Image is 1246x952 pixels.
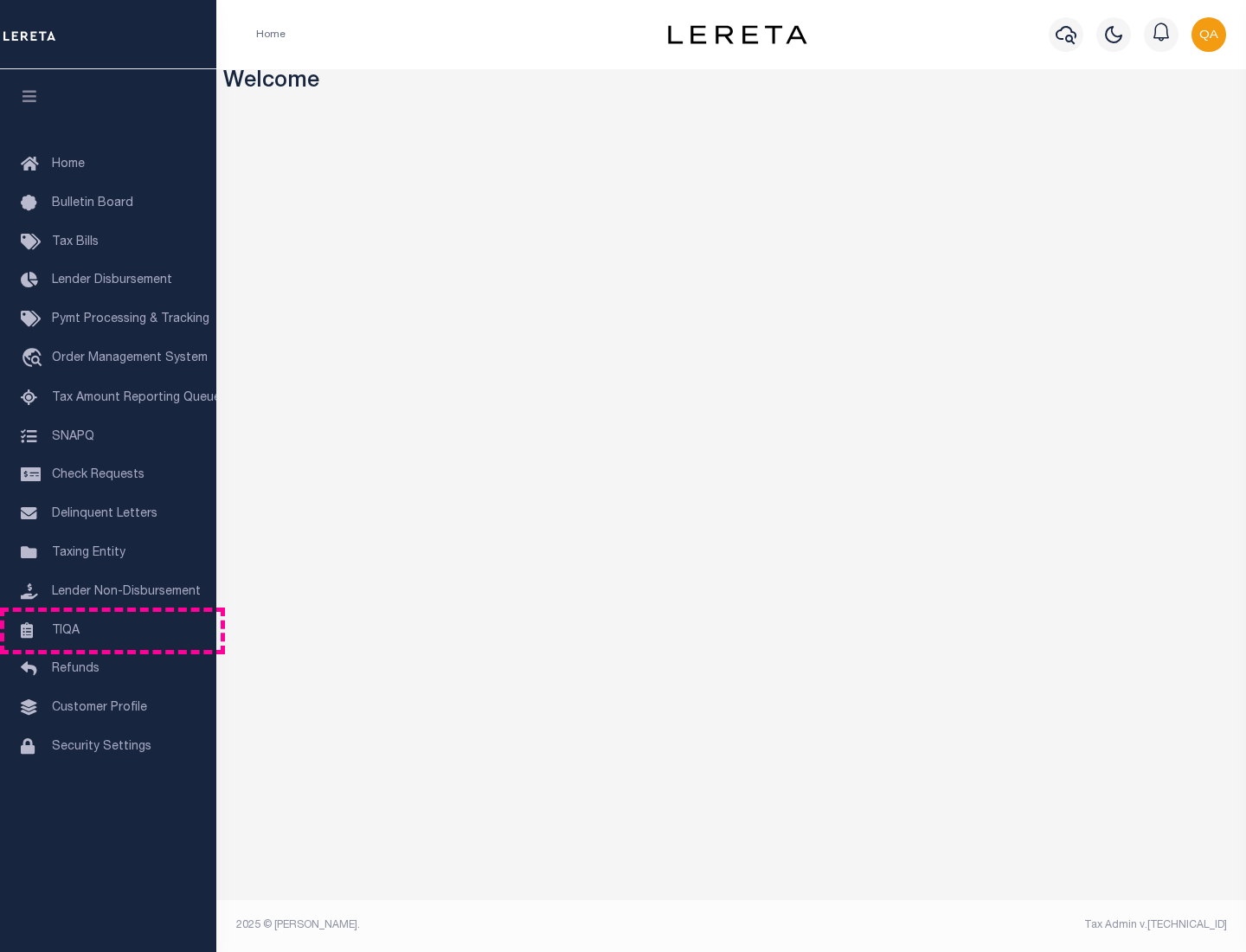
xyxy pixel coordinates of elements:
[52,274,172,286] span: Lender Disbursement
[52,508,157,520] span: Delinquent Letters
[52,702,147,714] span: Customer Profile
[1191,17,1226,52] img: svg+xml;base64,PHN2ZyB4bWxucz0iaHR0cDovL3d3dy53My5vcmcvMjAwMC9zdmciIHBvaW50ZXItZXZlbnRzPSJub25lIi...
[52,352,208,364] span: Order Management System
[223,69,1240,96] h3: Welcome
[668,25,806,44] img: logo-dark.svg
[52,586,201,598] span: Lender Non-Disbursement
[52,469,145,481] span: Check Requests
[52,547,125,559] span: Taxing Entity
[52,392,221,404] span: Tax Amount Reporting Queue
[52,313,209,325] span: Pymt Processing & Tracking
[52,158,85,170] span: Home
[21,348,48,370] i: travel_explore
[223,917,732,933] div: 2025 © [PERSON_NAME].
[52,197,133,209] span: Bulletin Board
[52,430,94,442] span: SNAPQ
[52,663,100,675] span: Refunds
[52,741,151,753] span: Security Settings
[256,27,286,42] li: Home
[52,624,80,636] span: TIQA
[744,917,1227,933] div: Tax Admin v.[TECHNICAL_ID]
[52,236,99,248] span: Tax Bills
